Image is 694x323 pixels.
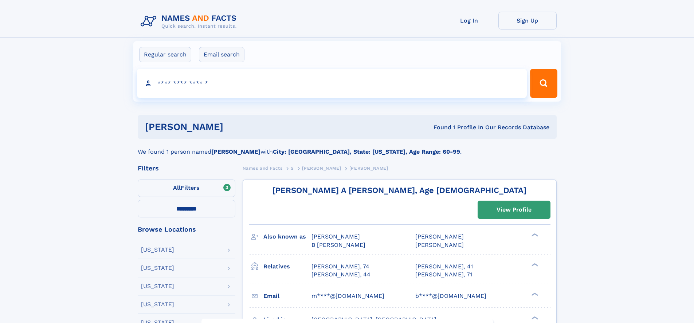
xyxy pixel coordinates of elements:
[302,164,341,173] a: [PERSON_NAME]
[415,233,464,240] span: [PERSON_NAME]
[415,241,464,248] span: [PERSON_NAME]
[530,262,538,267] div: ❯
[138,165,235,172] div: Filters
[415,263,473,271] a: [PERSON_NAME], 41
[263,260,311,273] h3: Relatives
[311,263,369,271] a: [PERSON_NAME], 74
[478,201,550,218] a: View Profile
[440,12,498,29] a: Log In
[263,290,311,302] h3: Email
[141,283,174,289] div: [US_STATE]
[530,233,538,237] div: ❯
[311,271,370,279] a: [PERSON_NAME], 44
[199,47,244,62] label: Email search
[291,166,294,171] span: S
[139,47,191,62] label: Regular search
[138,180,235,197] label: Filters
[272,186,526,195] a: [PERSON_NAME] A [PERSON_NAME], Age [DEMOGRAPHIC_DATA]
[291,164,294,173] a: S
[138,12,243,31] img: Logo Names and Facts
[498,12,557,29] a: Sign Up
[328,123,549,131] div: Found 1 Profile In Our Records Database
[311,241,365,248] span: B [PERSON_NAME]
[497,201,532,218] div: View Profile
[302,166,341,171] span: [PERSON_NAME]
[530,69,557,98] button: Search Button
[311,233,360,240] span: [PERSON_NAME]
[311,316,436,323] span: [GEOGRAPHIC_DATA], [GEOGRAPHIC_DATA]
[141,302,174,307] div: [US_STATE]
[349,166,388,171] span: [PERSON_NAME]
[138,139,557,156] div: We found 1 person named with .
[138,226,235,233] div: Browse Locations
[145,122,329,131] h1: [PERSON_NAME]
[273,148,460,155] b: City: [GEOGRAPHIC_DATA], State: [US_STATE], Age Range: 60-99
[530,292,538,296] div: ❯
[530,315,538,320] div: ❯
[173,184,181,191] span: All
[137,69,527,98] input: search input
[141,265,174,271] div: [US_STATE]
[211,148,260,155] b: [PERSON_NAME]
[243,164,283,173] a: Names and Facts
[141,247,174,253] div: [US_STATE]
[415,271,472,279] a: [PERSON_NAME], 71
[263,231,311,243] h3: Also known as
